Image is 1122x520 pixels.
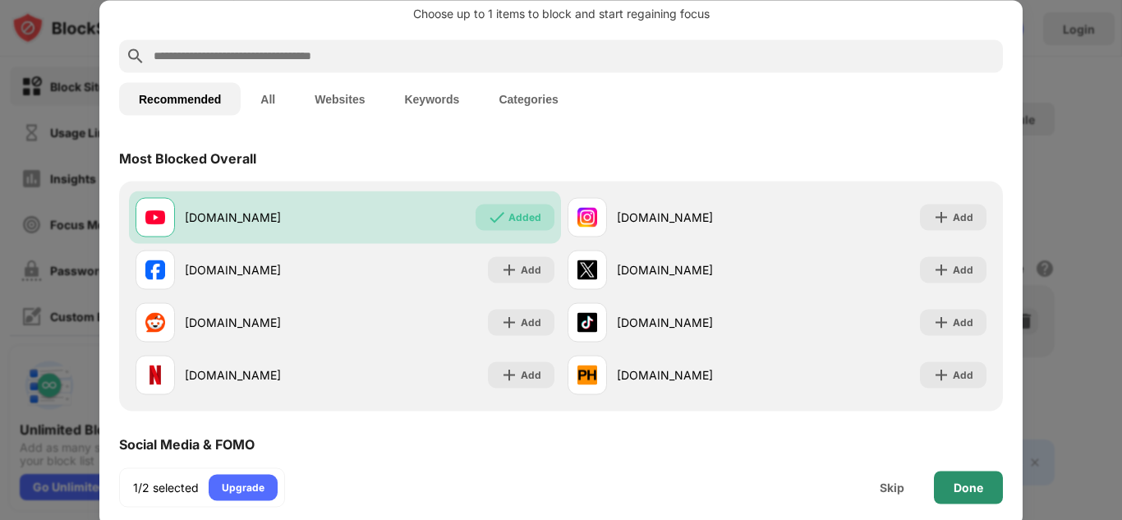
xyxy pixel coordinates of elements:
div: Add [953,209,973,225]
div: 1/2 selected [133,479,199,495]
div: Add [953,314,973,330]
button: All [241,82,295,115]
div: [DOMAIN_NAME] [185,366,345,384]
button: Websites [295,82,384,115]
div: Upgrade [222,479,264,495]
div: [DOMAIN_NAME] [617,314,777,331]
img: favicons [577,260,597,279]
div: Add [521,314,541,330]
button: Recommended [119,82,241,115]
div: Add [521,366,541,383]
div: [DOMAIN_NAME] [185,261,345,278]
div: Add [953,261,973,278]
div: Added [508,209,541,225]
div: [DOMAIN_NAME] [617,261,777,278]
div: [DOMAIN_NAME] [185,314,345,331]
div: [DOMAIN_NAME] [617,366,777,384]
button: Categories [479,82,577,115]
div: Social Media & FOMO [119,435,255,452]
button: Keywords [384,82,479,115]
img: favicons [577,312,597,332]
div: [DOMAIN_NAME] [185,209,345,226]
img: favicons [577,365,597,384]
div: [DOMAIN_NAME] [617,209,777,226]
img: favicons [145,365,165,384]
div: Most Blocked Overall [119,150,256,166]
img: favicons [145,260,165,279]
div: Choose up to 1 items to block and start regaining focus [119,7,1003,20]
div: Skip [880,481,904,494]
img: favicons [145,312,165,332]
div: Add [953,366,973,383]
img: favicons [145,207,165,227]
div: Done [954,481,983,494]
div: Add [521,261,541,278]
img: search.svg [126,46,145,66]
img: favicons [577,207,597,227]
